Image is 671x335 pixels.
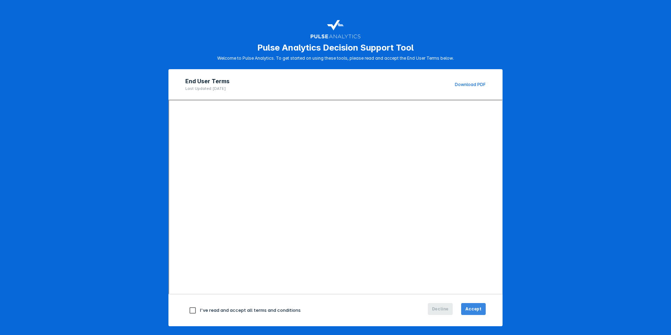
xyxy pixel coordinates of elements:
[428,303,453,315] button: Decline
[461,303,486,315] button: Accept
[455,82,486,87] a: Download PDF
[185,86,230,91] p: Last Updated: [DATE]
[217,55,454,61] p: Welcome to Pulse Analytics. To get started on using these tools, please read and accept the End U...
[185,78,230,85] h2: End User Terms
[432,306,449,312] span: Decline
[465,306,481,312] span: Accept
[200,307,301,313] span: I've read and accept all terms and conditions
[257,42,414,53] h1: Pulse Analytics Decision Support Tool
[310,17,361,40] img: pulse-logo-user-terms.svg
